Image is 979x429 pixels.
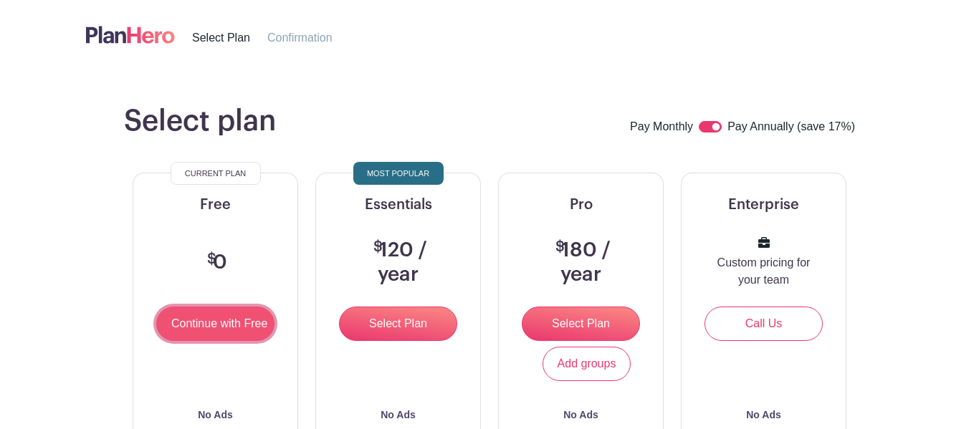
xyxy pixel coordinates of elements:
span: Current Plan [185,165,246,182]
label: Pay Annually (save 17%) [727,118,855,137]
span: Confirmation [267,32,333,44]
h3: 0 [204,251,227,275]
h1: Select plan [124,104,276,138]
span: $ [373,240,383,254]
h3: 180 / year [533,238,629,286]
span: Select Plan [192,32,250,44]
span: $ [555,240,565,254]
h5: Pro [516,196,646,213]
a: Add groups [543,347,631,381]
b: No Ads [746,409,780,420]
b: No Ads [381,409,415,420]
input: Select Plan [522,307,640,341]
span: Most Popular [367,165,429,182]
b: No Ads [198,409,232,420]
p: Custom pricing for your team [716,254,811,289]
a: Call Us [705,307,823,341]
h5: Free [151,196,280,213]
h5: Essentials [333,196,463,213]
img: logo-507f7623f17ff9eddc593b1ce0a138ce2505c220e1c5a4e2b4648c50719b7d32.svg [86,23,175,47]
label: Pay Monthly [630,118,693,137]
span: $ [207,252,216,266]
h5: Enterprise [699,196,828,213]
input: Select Plan [339,307,457,341]
b: No Ads [563,409,598,420]
h3: 120 / year [350,238,446,286]
input: Continue with Free [156,307,274,341]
